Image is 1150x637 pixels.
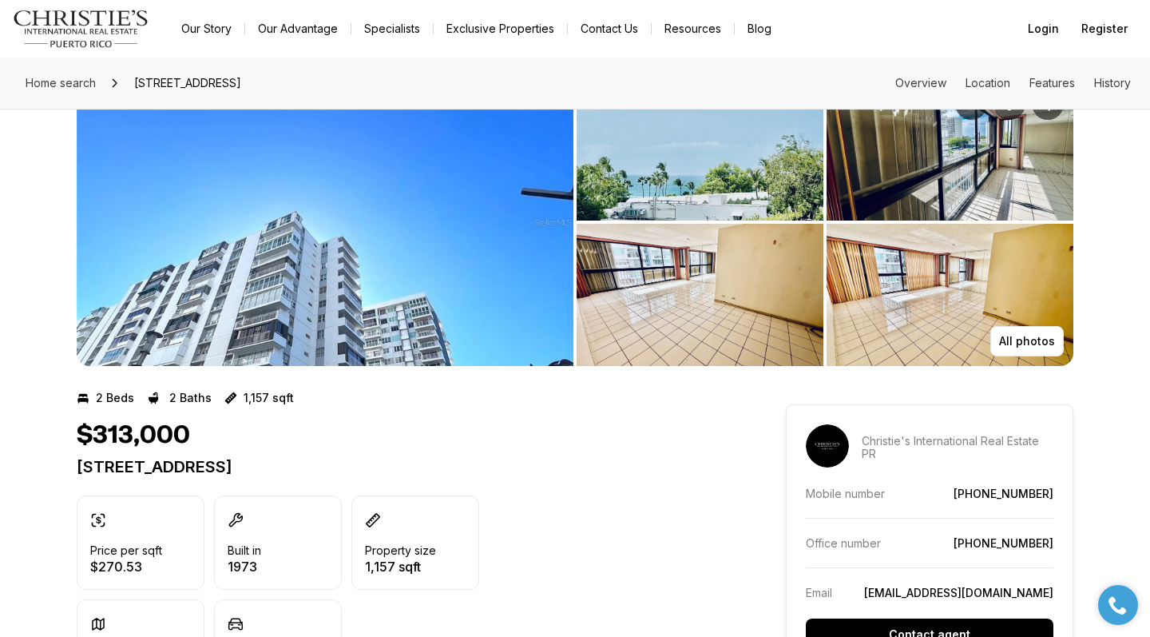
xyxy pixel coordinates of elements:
[827,224,1073,366] button: View image gallery
[1029,76,1075,90] a: Skip to: Features
[1028,22,1059,35] span: Login
[577,78,1073,366] li: 2 of 6
[864,586,1053,599] a: [EMAIL_ADDRESS][DOMAIN_NAME]
[999,335,1055,348] p: All photos
[96,392,134,404] p: 2 Beds
[169,392,212,404] p: 2 Baths
[365,544,436,557] p: Property size
[577,78,823,221] button: View image gallery
[1081,22,1128,35] span: Register
[827,78,1073,221] button: View image gallery
[954,536,1053,550] a: [PHONE_NUMBER]
[13,10,149,48] img: logo
[365,560,436,573] p: 1,157 sqft
[895,76,946,90] a: Skip to: Overview
[351,18,433,40] a: Specialists
[434,18,567,40] a: Exclusive Properties
[806,487,885,500] p: Mobile number
[1018,13,1069,45] button: Login
[77,78,1073,366] div: Listing Photos
[577,224,823,366] button: View image gallery
[128,70,248,96] span: [STREET_ADDRESS]
[1094,76,1131,90] a: Skip to: History
[806,536,881,550] p: Office number
[1072,13,1137,45] button: Register
[26,76,96,90] span: Home search
[90,544,162,557] p: Price per sqft
[169,18,244,40] a: Our Story
[77,420,190,451] h1: $313,000
[966,76,1010,90] a: Skip to: Location
[245,18,351,40] a: Our Advantage
[244,392,294,404] p: 1,157 sqft
[90,560,162,573] p: $270.53
[228,560,261,573] p: 1973
[862,435,1053,460] p: Christie's International Real Estate PR
[990,326,1064,356] button: All photos
[735,18,784,40] a: Blog
[77,457,728,476] p: [STREET_ADDRESS]
[954,487,1053,500] a: [PHONE_NUMBER]
[77,78,573,366] button: View image gallery
[228,544,261,557] p: Built in
[806,586,832,599] p: Email
[77,78,573,366] li: 1 of 6
[568,18,651,40] button: Contact Us
[895,77,1131,90] nav: Page section menu
[652,18,734,40] a: Resources
[19,70,102,96] a: Home search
